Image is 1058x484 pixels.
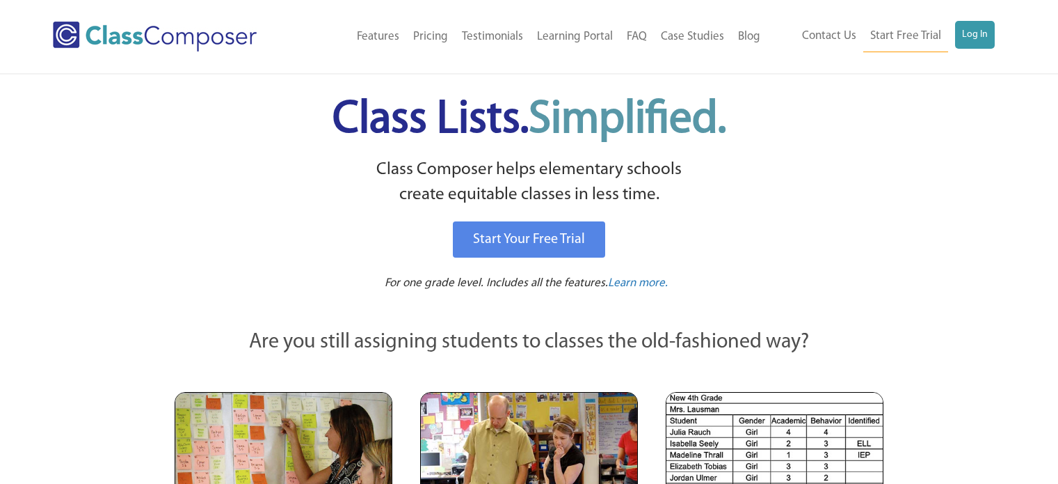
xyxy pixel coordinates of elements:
span: Simplified. [529,97,726,143]
p: Class Composer helps elementary schools create equitable classes in less time. [173,157,886,208]
span: Start Your Free Trial [473,233,585,247]
a: Start Your Free Trial [453,221,605,258]
a: Features [350,22,406,52]
img: Class Composer [53,22,257,52]
a: Learning Portal [530,22,620,52]
a: Log In [955,21,995,49]
a: Contact Us [795,21,863,52]
a: Case Studies [654,22,731,52]
a: Start Free Trial [863,21,948,52]
a: Blog [731,22,767,52]
span: Class Lists. [332,97,726,143]
span: Learn more. [608,277,668,289]
a: Testimonials [455,22,530,52]
p: Are you still assigning students to classes the old-fashioned way? [175,327,884,358]
nav: Header Menu [301,22,767,52]
a: Learn more. [608,275,668,292]
a: FAQ [620,22,654,52]
span: For one grade level. Includes all the features. [385,277,608,289]
nav: Header Menu [767,21,995,52]
a: Pricing [406,22,455,52]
